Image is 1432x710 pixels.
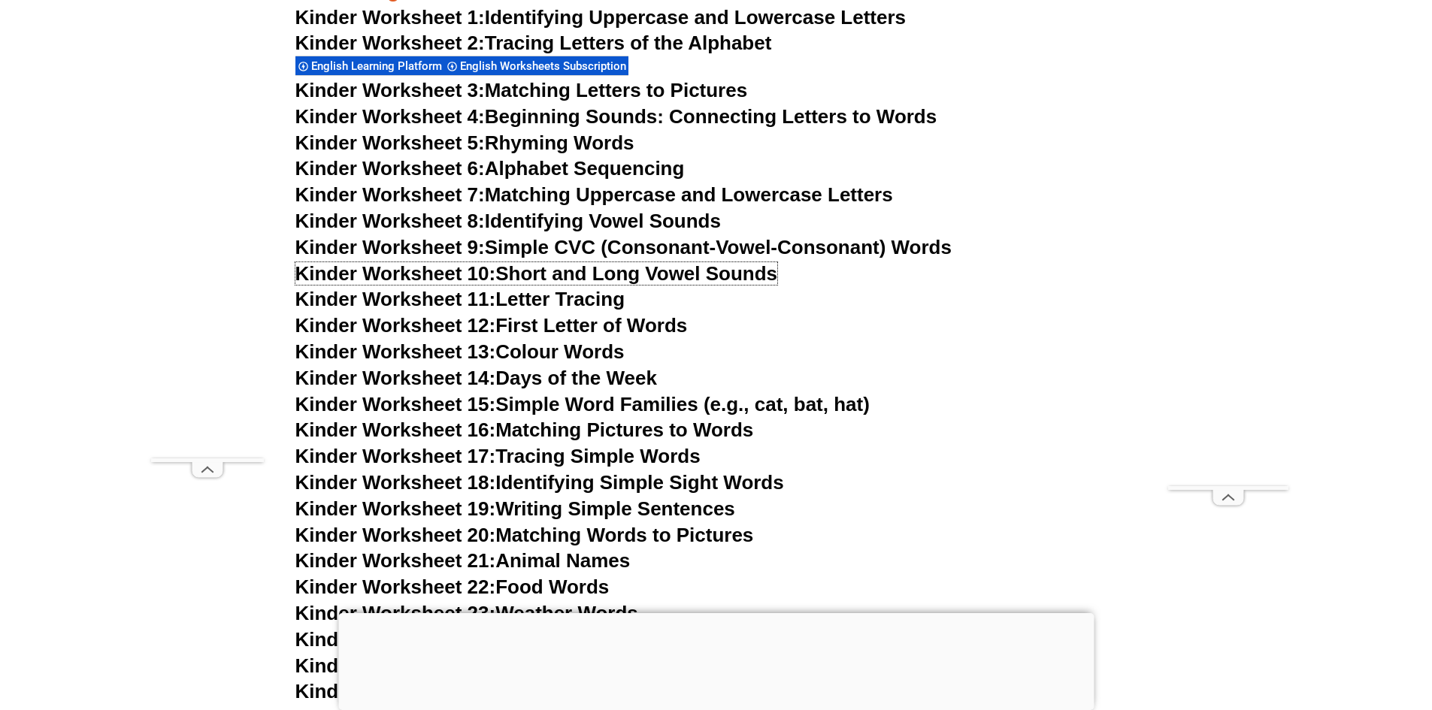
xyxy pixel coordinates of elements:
[295,131,485,154] span: Kinder Worksheet 5:
[295,393,496,415] span: Kinder Worksheet 15:
[295,524,496,546] span: Kinder Worksheet 20:
[295,262,778,285] a: Kinder Worksheet 10:Short and Long Vowel Sounds
[295,314,496,337] span: Kinder Worksheet 12:
[295,549,496,572] span: Kinder Worksheet 21:
[295,340,496,363] span: Kinder Worksheet 13:
[295,471,496,494] span: Kinder Worksheet 18:
[295,654,496,677] span: Kinder Worksheet 25:
[295,524,754,546] a: Kinder Worksheet 20:Matching Words to Pictures
[295,6,485,29] span: Kinder Worksheet 1:
[295,393,870,415] a: Kinder Worksheet 15:Simple Word Families (e.g., cat, bat, hat)
[338,613,1094,706] iframe: Advertisement
[295,602,638,624] a: Kinder Worksheet 23:Weather Words
[295,445,496,467] span: Kinder Worksheet 17:
[295,628,661,651] a: Kinder Worksheet 24:Identifying Nouns
[295,288,496,310] span: Kinder Worksheet 11:
[295,236,485,258] span: Kinder Worksheet 9:
[295,497,735,520] a: Kinder Worksheet 19:Writing Simple Sentences
[295,6,907,29] a: Kinder Worksheet 1:Identifying Uppercase and Lowercase Letters
[295,236,952,258] a: Kinder Worksheet 9:Simple CVC (Consonant-Vowel-Consonant) Words
[295,628,496,651] span: Kinder Worksheet 24:
[295,262,496,285] span: Kinder Worksheet 10:
[295,340,625,363] a: Kinder Worksheet 13:Colour Words
[295,210,721,232] a: Kinder Worksheet 8:Identifying Vowel Sounds
[295,105,937,128] a: Kinder Worksheet 4:Beginning Sounds: Connecting Letters to Words
[295,549,631,572] a: Kinder Worksheet 21:Animal Names
[295,157,485,180] span: Kinder Worksheet 6:
[295,367,657,389] a: Kinder Worksheet 14:Days of the Week
[295,183,485,206] span: Kinder Worksheet 7:
[295,471,784,494] a: Kinder Worksheet 18:Identifying Simple Sight Words
[295,497,496,520] span: Kinder Worksheet 19:
[295,367,496,389] span: Kinder Worksheet 14:
[295,418,496,441] span: Kinder Worksheet 16:
[295,602,496,624] span: Kinder Worksheet 23:
[295,210,485,232] span: Kinder Worksheet 8:
[295,157,685,180] a: Kinder Worksheet 6:Alphabet Sequencing
[295,183,893,206] a: Kinder Worksheet 7:Matching Uppercase and Lowercase Letters
[295,418,754,441] a: Kinder Worksheet 16:Matching Pictures to Words
[295,32,485,54] span: Kinder Worksheet 2:
[295,576,610,598] a: Kinder Worksheet 22:Food Words
[295,314,688,337] a: Kinder Worksheet 12:First Letter of Words
[295,288,625,310] a: Kinder Worksheet 11:Letter Tracing
[295,680,496,702] span: Kinder Worksheet 26:
[295,79,748,101] a: Kinder Worksheet 3:Matching Letters to Pictures
[311,59,447,73] span: English Learning Platform
[444,56,628,76] div: English Worksheets Subscription
[295,654,653,677] a: Kinder Worksheet 25:Identifying Verbs
[295,445,701,467] a: Kinder Worksheet 17:Tracing Simple Words
[295,79,485,101] span: Kinder Worksheet 3:
[1168,35,1288,486] iframe: Advertisement
[460,59,631,73] span: English Worksheets Subscription
[151,35,264,458] iframe: Advertisement
[295,56,444,76] div: English Learning Platform
[295,576,496,598] span: Kinder Worksheet 22:
[295,105,485,128] span: Kinder Worksheet 4:
[295,131,634,154] a: Kinder Worksheet 5:Rhyming Words
[295,32,772,54] a: Kinder Worksheet 2:Tracing Letters of the Alphabet
[295,680,826,702] a: Kinder Worksheet 26:Matching Objects with Their Names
